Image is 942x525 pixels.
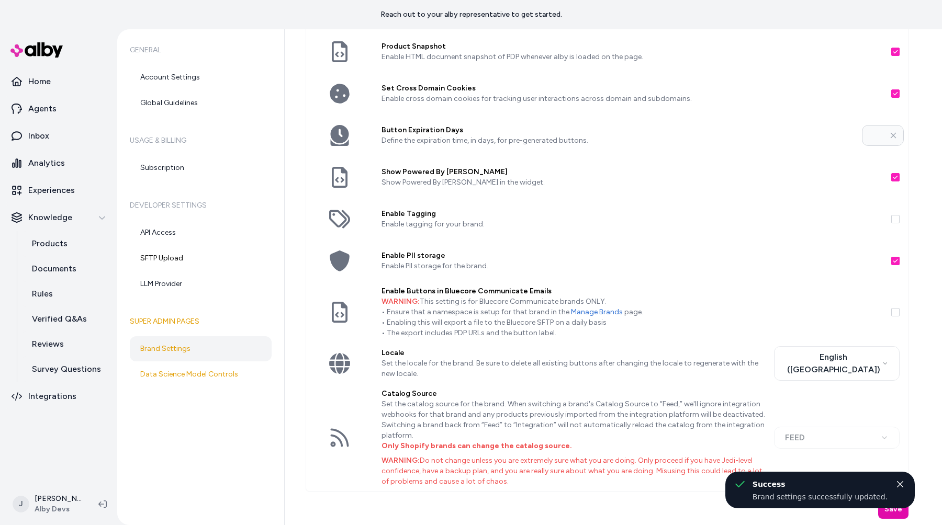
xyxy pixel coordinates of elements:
[382,261,883,271] p: Enable PII storage for the brand.
[130,126,272,155] h6: Usage & Billing
[382,250,883,261] label: Enable PII storage
[382,441,572,450] b: Only Shopify brands can change the catalog source.
[21,306,113,332] a: Verified Q&As
[21,281,113,306] a: Rules
[878,500,909,519] button: Save
[753,478,888,490] div: Success
[571,307,623,316] a: Manage Brands
[28,75,51,88] p: Home
[4,123,113,149] a: Inbox
[382,348,766,358] label: Locale
[130,336,272,361] a: Brand Settings
[32,237,68,250] p: Products
[130,220,272,245] a: API Access
[130,65,272,90] a: Account Settings
[13,496,29,512] span: J
[130,155,272,180] a: Subscription
[380,9,562,20] p: Reach out to your alby representative to get started.
[130,36,272,65] h6: General
[35,504,82,515] span: Alby Devs
[4,151,113,176] a: Analytics
[753,492,888,502] div: Brand settings successfully updated.
[4,178,113,203] a: Experiences
[382,399,766,451] p: Set the catalog source for the brand. When switching a brand's Catalog Source to “Feed,” we'll ig...
[382,297,420,306] span: WARNING:
[382,167,883,177] label: Show Powered By [PERSON_NAME]
[382,125,854,135] label: Button Expiration Days
[382,286,883,296] label: Enable Buttons in Bluecore Communicate Emails
[130,90,272,116] a: Global Guidelines
[130,191,272,220] h6: Developer Settings
[382,389,766,399] label: Catalog Source
[32,262,76,275] p: Documents
[4,384,113,409] a: Integrations
[382,94,883,104] p: Enable cross domain cookies for tracking user interactions across domain and subdomains.
[382,296,883,338] p: This setting is for Bluecore Communicate brands ONLY. • Ensure that a namespace is setup for that...
[4,205,113,230] button: Knowledge
[4,69,113,94] a: Home
[382,219,883,230] p: Enable tagging for your brand.
[130,271,272,296] a: LLM Provider
[32,288,53,300] p: Rules
[21,231,113,256] a: Products
[382,41,883,52] label: Product Snapshot
[32,363,101,375] p: Survey Questions
[28,390,76,403] p: Integrations
[21,357,113,382] a: Survey Questions
[21,256,113,281] a: Documents
[382,358,766,379] p: Set the locale for the brand. Be sure to delete all existing buttons after changing the locale to...
[6,487,90,521] button: J[PERSON_NAME]Alby Devs
[4,96,113,121] a: Agents
[32,338,64,350] p: Reviews
[28,102,57,115] p: Agents
[32,313,87,325] p: Verified Q&As
[382,456,420,465] span: Warning:
[21,332,113,357] a: Reviews
[28,184,75,197] p: Experiences
[130,307,272,336] h6: Super Admin Pages
[382,83,883,94] label: Set Cross Domain Cookies
[130,362,272,387] a: Data Science Model Controls
[28,130,49,142] p: Inbox
[382,209,883,219] label: Enable Tagging
[382,135,854,146] p: Define the expiration time, in days, for pre-generated buttons.
[28,157,65,169] p: Analytics
[28,211,72,224] p: Knowledge
[10,42,63,58] img: alby Logo
[35,494,82,504] p: [PERSON_NAME]
[382,177,883,188] p: Show Powered By [PERSON_NAME] in the widget.
[382,455,766,487] p: Do not change unless you are extremely sure what you are doing. Only proceed if you have Jedi-lev...
[130,246,272,271] a: SFTP Upload
[382,52,883,62] p: Enable HTML document snapshot of PDP whenever alby is loaded on the page.
[894,478,906,490] button: Close toast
